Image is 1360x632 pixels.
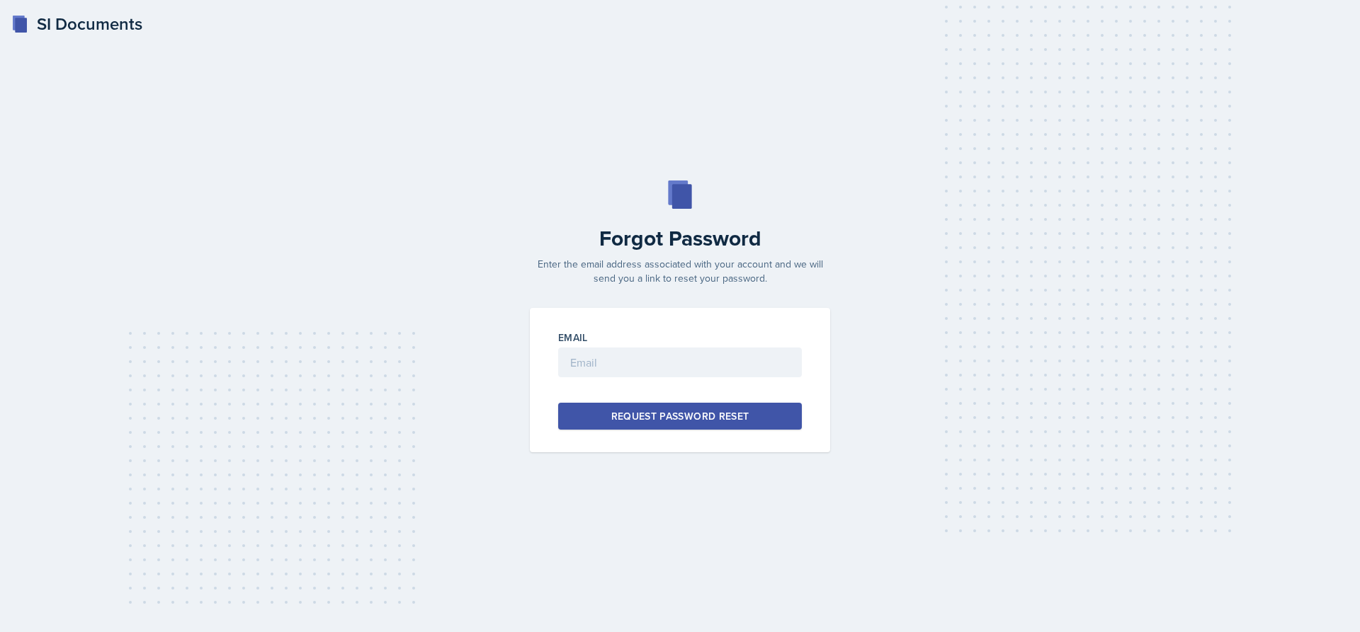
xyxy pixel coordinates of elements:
[558,331,588,345] label: Email
[558,403,802,430] button: Request Password Reset
[521,226,839,251] h2: Forgot Password
[611,409,749,423] div: Request Password Reset
[521,257,839,285] p: Enter the email address associated with your account and we will send you a link to reset your pa...
[11,11,142,37] a: SI Documents
[558,347,802,377] input: Email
